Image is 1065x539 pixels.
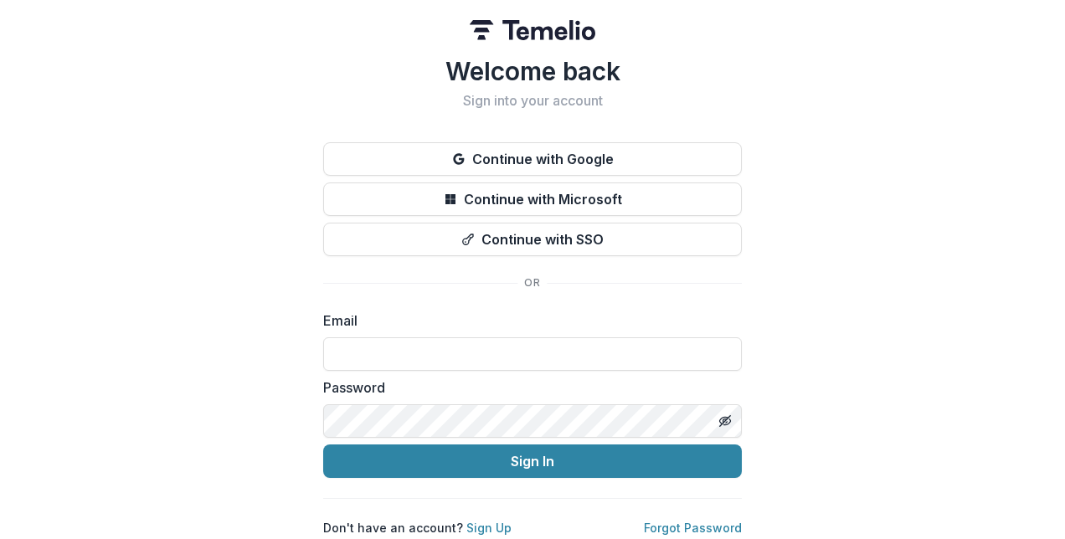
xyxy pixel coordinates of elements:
a: Forgot Password [644,521,742,535]
button: Continue with Microsoft [323,182,742,216]
img: Temelio [470,20,595,40]
button: Continue with SSO [323,223,742,256]
p: Don't have an account? [323,519,512,536]
h1: Welcome back [323,56,742,86]
h2: Sign into your account [323,93,742,109]
button: Continue with Google [323,142,742,176]
label: Password [323,377,732,398]
label: Email [323,311,732,331]
button: Sign In [323,444,742,478]
a: Sign Up [466,521,512,535]
button: Toggle password visibility [712,408,738,434]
